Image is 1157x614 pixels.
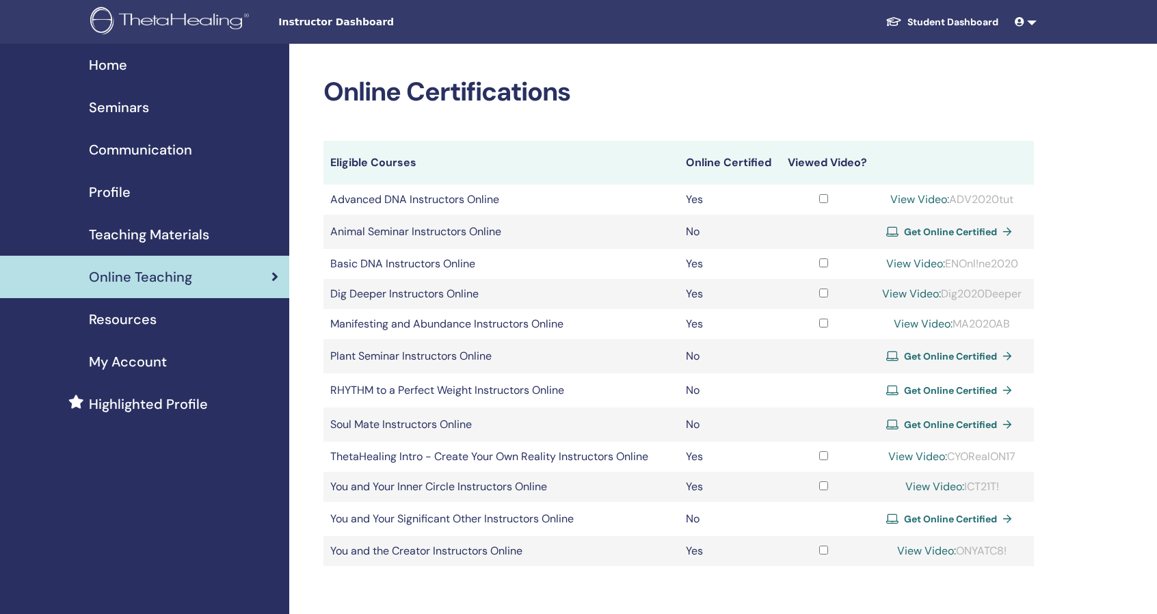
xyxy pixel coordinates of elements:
[323,502,679,536] td: You and Your Significant Other Instructors Online
[323,472,679,502] td: You and Your Inner Circle Instructors Online
[679,536,778,566] td: Yes
[89,394,208,414] span: Highlighted Profile
[890,192,949,206] a: View Video:
[323,339,679,373] td: Plant Seminar Instructors Online
[89,97,149,118] span: Seminars
[679,185,778,215] td: Yes
[877,479,1027,495] div: ICT21T!
[777,141,870,185] th: Viewed Video?
[904,513,997,525] span: Get Online Certified
[904,226,997,238] span: Get Online Certified
[278,15,483,29] span: Instructor Dashboard
[877,191,1027,208] div: ADV2020tut
[323,141,679,185] th: Eligible Courses
[323,77,1034,108] h2: Online Certifications
[875,10,1009,35] a: Student Dashboard
[679,249,778,279] td: Yes
[886,346,1018,366] a: Get Online Certified
[679,442,778,472] td: Yes
[89,309,157,330] span: Resources
[679,472,778,502] td: Yes
[679,502,778,536] td: No
[679,279,778,309] td: Yes
[877,256,1027,272] div: ENOnl!ne2020
[323,185,679,215] td: Advanced DNA Instructors Online
[886,256,945,271] a: View Video:
[323,215,679,249] td: Animal Seminar Instructors Online
[323,249,679,279] td: Basic DNA Instructors Online
[90,7,254,38] img: logo.png
[679,141,778,185] th: Online Certified
[877,316,1027,332] div: MA2020AB
[89,267,192,287] span: Online Teaching
[904,350,997,362] span: Get Online Certified
[886,222,1018,242] a: Get Online Certified
[904,418,997,431] span: Get Online Certified
[886,380,1018,401] a: Get Online Certified
[323,373,679,408] td: RHYTHM to a Perfect Weight Instructors Online
[897,544,956,558] a: View Video:
[89,55,127,75] span: Home
[888,449,947,464] a: View Video:
[877,543,1027,559] div: ONYATC8!
[882,286,941,301] a: View Video:
[323,536,679,566] td: You and the Creator Instructors Online
[89,351,167,372] span: My Account
[877,449,1027,465] div: CYORealON17
[894,317,953,331] a: View Video:
[89,182,131,202] span: Profile
[904,384,997,397] span: Get Online Certified
[886,414,1018,435] a: Get Online Certified
[905,479,964,494] a: View Video:
[323,408,679,442] td: Soul Mate Instructors Online
[886,509,1018,529] a: Get Online Certified
[679,309,778,339] td: Yes
[89,139,192,160] span: Communication
[679,373,778,408] td: No
[323,442,679,472] td: ThetaHealing Intro - Create Your Own Reality Instructors Online
[679,408,778,442] td: No
[323,309,679,339] td: Manifesting and Abundance Instructors Online
[679,215,778,249] td: No
[323,279,679,309] td: Dig Deeper Instructors Online
[89,224,209,245] span: Teaching Materials
[877,286,1027,302] div: Dig2020Deeper
[886,16,902,27] img: graduation-cap-white.svg
[679,339,778,373] td: No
